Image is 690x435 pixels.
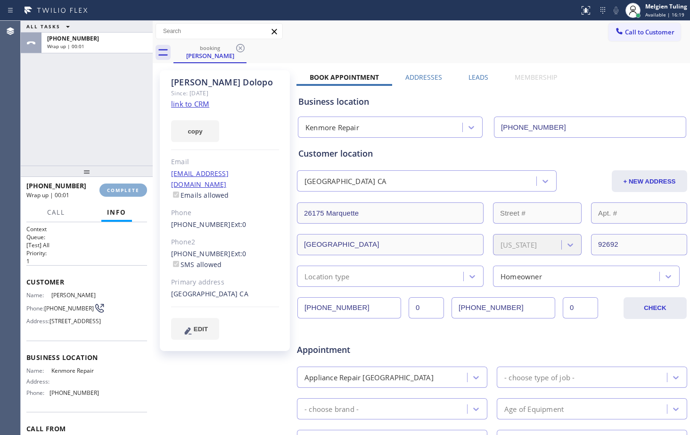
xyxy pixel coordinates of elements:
a: [EMAIL_ADDRESS][DOMAIN_NAME] [171,169,229,189]
button: COMPLETE [99,184,147,197]
input: City [297,234,484,255]
span: Business location [26,353,147,362]
input: Address [297,202,484,224]
p: 1 [26,257,147,265]
div: booking [174,44,246,51]
label: SMS allowed [171,260,222,269]
input: Ext. 2 [563,297,598,318]
button: EDIT [171,318,219,340]
div: Melgien Tuling [645,2,687,10]
span: Kenmore Repair [51,367,99,374]
span: Name: [26,367,51,374]
span: Customer [26,277,147,286]
span: Address: [26,318,49,325]
div: - choose type of job - [504,372,575,383]
p: [Test] All [26,241,147,249]
span: Wrap up | 00:01 [47,43,84,50]
span: Phone: [26,389,49,396]
span: EDIT [194,326,208,333]
input: Street # [493,202,582,224]
button: Call [41,203,71,222]
div: [GEOGRAPHIC_DATA] CA [171,289,279,300]
span: Ext: 0 [231,249,246,258]
a: [PHONE_NUMBER] [171,220,231,229]
button: Info [101,203,132,222]
span: Phone: [26,305,44,312]
button: + NEW ADDRESS [612,170,687,192]
span: [STREET_ADDRESS] [49,318,101,325]
input: Phone Number [494,117,686,138]
h1: Context [26,225,147,233]
label: Emails allowed [171,191,229,200]
label: Membership [515,73,557,82]
span: Info [107,208,126,217]
div: Anna Dolopo [174,42,246,62]
label: Addresses [405,73,442,82]
span: Call to Customer [625,28,674,36]
button: ALL TASKS [21,21,79,32]
span: Call [47,208,65,217]
div: - choose brand - [304,403,359,414]
button: Mute [609,4,623,17]
span: Address: [26,378,51,385]
div: Customer location [298,147,686,160]
div: Email [171,157,279,167]
div: Primary address [171,277,279,288]
button: copy [171,120,219,142]
input: Emails allowed [173,192,179,198]
input: SMS allowed [173,261,179,267]
button: Call to Customer [608,23,681,41]
span: COMPLETE [107,187,140,193]
div: [PERSON_NAME] Dolopo [171,77,279,88]
div: Phone [171,208,279,218]
div: Kenmore Repair [305,122,359,133]
input: Ext. [409,297,444,318]
input: ZIP [591,234,687,255]
div: Appliance Repair [GEOGRAPHIC_DATA] [304,372,434,383]
input: Phone Number 2 [452,297,555,318]
span: ALL TASKS [26,23,60,30]
button: CHECK [624,297,687,319]
a: [PHONE_NUMBER] [171,249,231,258]
div: Phone2 [171,237,279,248]
span: [PHONE_NUMBER] [47,34,99,42]
span: Call From [26,424,147,433]
span: Wrap up | 00:01 [26,191,69,199]
span: [PHONE_NUMBER] [49,389,99,396]
input: Apt. # [591,202,687,224]
input: Phone Number [297,297,401,318]
span: [PERSON_NAME] [51,292,99,299]
label: Leads [468,73,488,82]
span: Name: [26,292,51,299]
div: Age of Equipment [504,403,564,414]
a: link to CRM [171,99,209,109]
input: Search [156,24,282,39]
div: Homeowner [501,271,542,282]
div: Since: [DATE] [171,88,279,99]
span: Available | 16:19 [645,11,684,18]
span: [PHONE_NUMBER] [44,305,94,312]
div: [GEOGRAPHIC_DATA] CA [304,176,386,187]
div: Location type [304,271,350,282]
div: [PERSON_NAME] [174,51,246,60]
h2: Priority: [26,249,147,257]
div: Business location [298,95,686,108]
span: [PHONE_NUMBER] [26,181,86,190]
label: Book Appointment [310,73,379,82]
span: Appointment [297,343,426,356]
h2: Queue: [26,233,147,241]
span: Ext: 0 [231,220,246,229]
